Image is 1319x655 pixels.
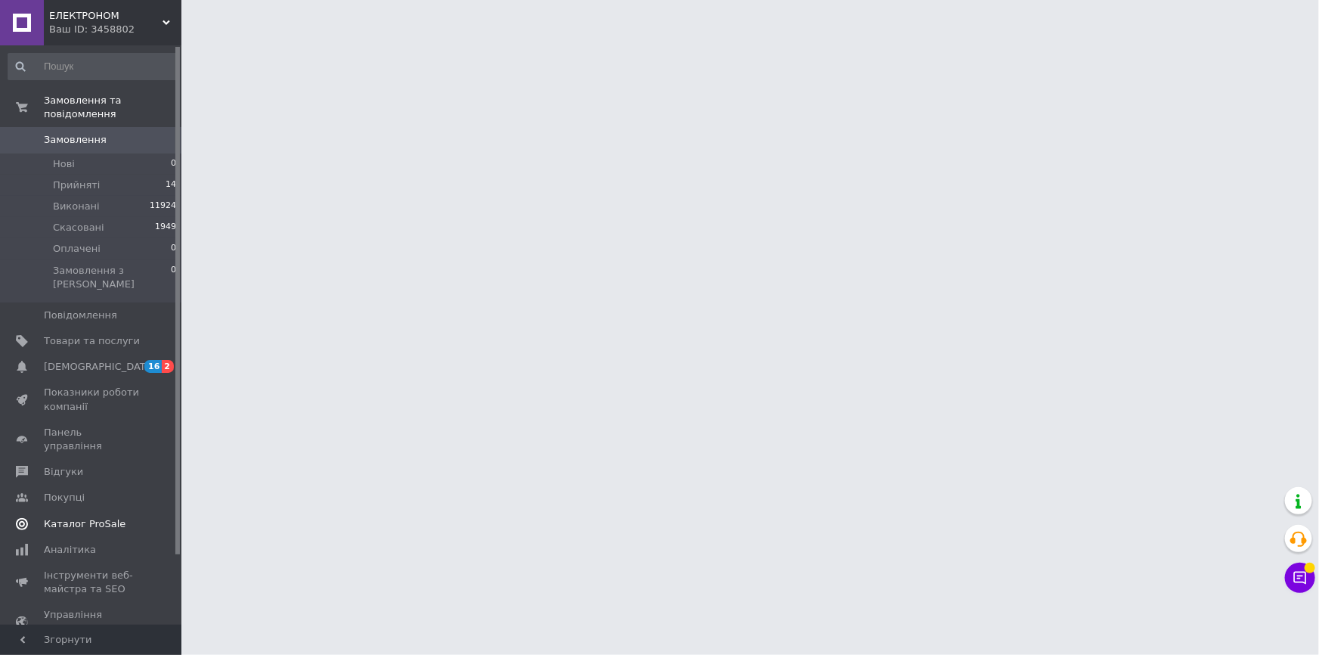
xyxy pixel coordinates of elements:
span: Замовлення [44,133,107,147]
span: Аналітика [44,543,96,557]
span: Скасовані [53,221,104,234]
span: Управління сайтом [44,608,140,635]
span: Відгуки [44,465,83,479]
span: 0 [171,264,176,291]
span: 11924 [150,200,176,213]
span: Покупці [44,491,85,504]
span: Каталог ProSale [44,517,125,531]
span: 0 [171,242,176,256]
span: Виконані [53,200,100,213]
span: Замовлення з [PERSON_NAME] [53,264,171,291]
span: Повідомлення [44,309,117,322]
span: Прийняті [53,178,100,192]
span: Товари та послуги [44,334,140,348]
span: Панель управління [44,426,140,453]
input: Пошук [8,53,178,80]
span: 0 [171,157,176,171]
span: 2 [162,360,174,373]
button: Чат з покупцем [1285,563,1315,593]
span: ЕЛЕКТРОНОМ [49,9,163,23]
span: [DEMOGRAPHIC_DATA] [44,360,156,374]
span: Замовлення та повідомлення [44,94,181,121]
div: Ваш ID: 3458802 [49,23,181,36]
span: 14 [166,178,176,192]
span: 1949 [155,221,176,234]
span: 16 [144,360,162,373]
span: Показники роботи компанії [44,386,140,413]
span: Нові [53,157,75,171]
span: Інструменти веб-майстра та SEO [44,569,140,596]
span: Оплачені [53,242,101,256]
